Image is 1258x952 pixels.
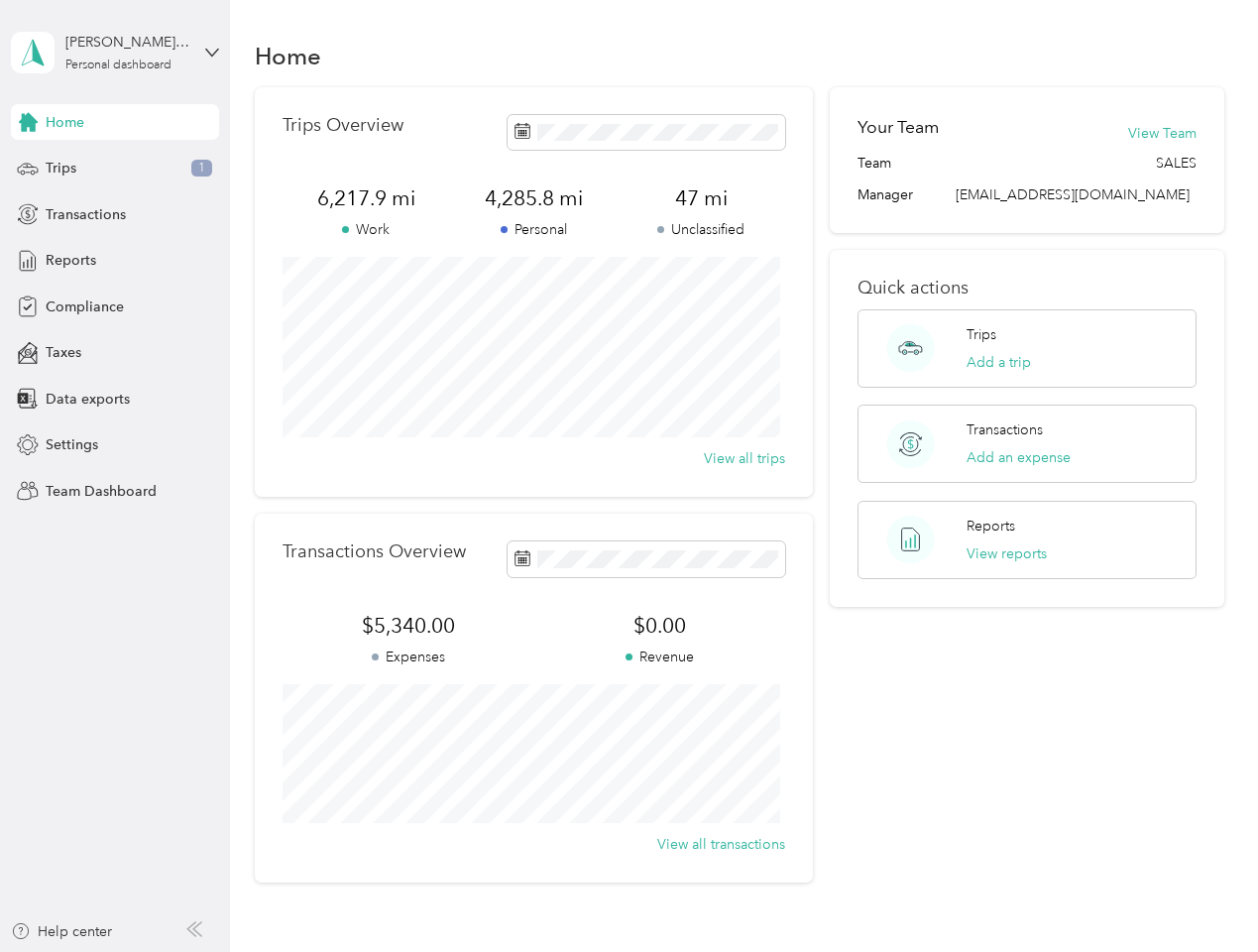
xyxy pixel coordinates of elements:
p: Reports [967,516,1015,536]
span: Settings [46,434,98,455]
p: Quick actions [858,278,1196,298]
p: Unclassified [618,219,785,240]
span: Home [46,112,84,133]
span: $0.00 [533,612,785,640]
span: Compliance [46,297,124,317]
button: View reports [967,543,1047,564]
span: Team Dashboard [46,481,157,502]
span: Manager [858,184,913,205]
span: Transactions [46,204,126,225]
span: [EMAIL_ADDRESS][DOMAIN_NAME] [956,186,1190,203]
p: Trips Overview [283,115,403,136]
span: SALES [1156,153,1197,174]
span: Data exports [46,389,130,410]
span: 4,285.8 mi [450,184,618,212]
button: Add a trip [967,352,1031,373]
h1: Home [255,46,321,66]
button: Add an expense [967,447,1071,468]
p: Work [283,219,450,240]
h2: Your Team [858,115,939,140]
span: Team [858,153,891,174]
button: View all transactions [657,834,785,855]
button: View all trips [704,448,785,469]
span: Taxes [46,342,81,363]
button: View Team [1128,123,1197,144]
p: Transactions [967,419,1043,440]
span: 47 mi [618,184,785,212]
span: Trips [46,158,76,178]
p: Trips [967,324,996,345]
span: 6,217.9 mi [283,184,450,212]
div: [PERSON_NAME] [PERSON_NAME] [65,32,189,53]
div: Personal dashboard [65,59,172,71]
button: Help center [11,921,112,942]
span: $5,340.00 [283,612,534,640]
p: Revenue [533,647,785,667]
span: 1 [191,160,212,178]
p: Expenses [283,647,534,667]
span: Reports [46,250,96,271]
p: Transactions Overview [283,541,466,562]
p: Personal [450,219,618,240]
